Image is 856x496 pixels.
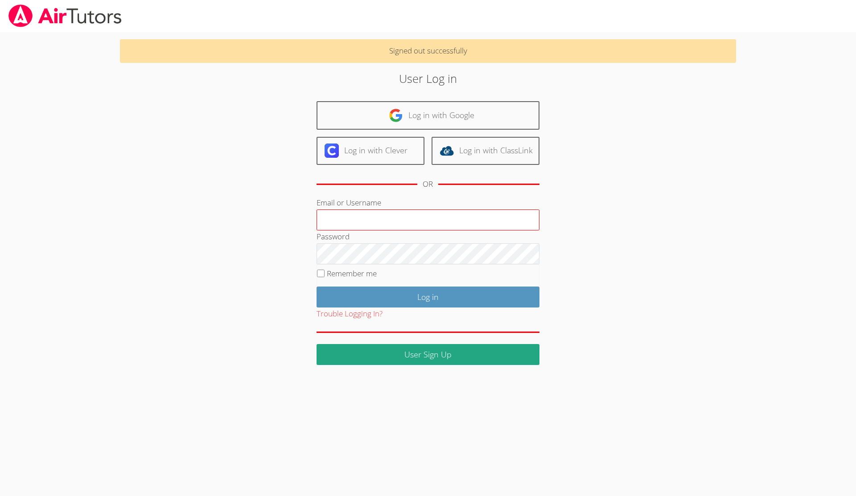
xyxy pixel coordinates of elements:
label: Password [317,231,350,242]
img: classlink-logo-d6bb404cc1216ec64c9a2012d9dc4662098be43eaf13dc465df04b49fa7ab582.svg [440,143,454,158]
img: google-logo-50288ca7cdecda66e5e0955fdab243c47b7ad437acaf1139b6f446037453330a.svg [389,108,403,123]
div: OR [423,178,433,191]
p: Signed out successfully [120,39,736,63]
a: User Sign Up [317,344,539,365]
a: Log in with Google [317,101,539,129]
input: Log in [317,287,539,307]
h2: User Log in [197,70,659,87]
img: airtutors_banner-c4298cdbf04f3fff15de1276eac7730deb9818008684d7c2e4769d2f7ddbe033.png [8,4,123,27]
label: Remember me [327,268,377,279]
button: Trouble Logging In? [317,307,383,320]
a: Log in with ClassLink [432,137,539,165]
img: clever-logo-6eab21bc6e7a338710f1a6ff85c0baf02591cd810cc4098c63d3a4b26e2feb20.svg [325,143,339,158]
label: Email or Username [317,197,381,208]
a: Log in with Clever [317,137,424,165]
